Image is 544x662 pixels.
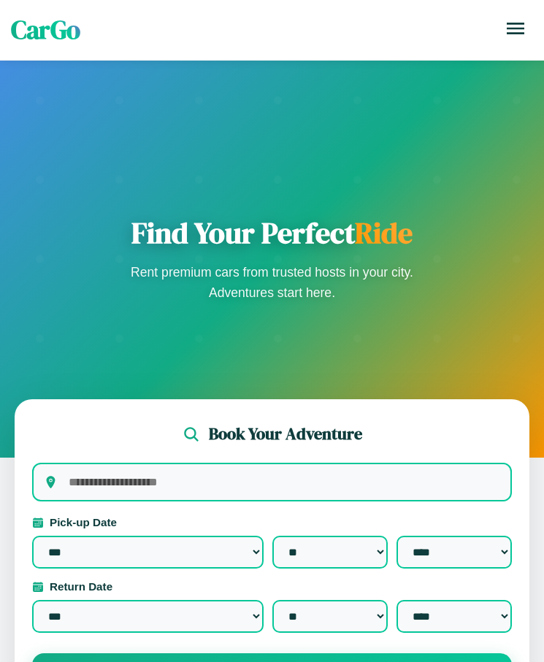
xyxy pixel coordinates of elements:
span: CarGo [11,12,80,47]
span: Ride [355,213,413,253]
h2: Book Your Adventure [209,423,362,445]
label: Pick-up Date [32,516,512,528]
p: Rent premium cars from trusted hosts in your city. Adventures start here. [126,262,418,303]
label: Return Date [32,580,512,593]
h1: Find Your Perfect [126,215,418,250]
